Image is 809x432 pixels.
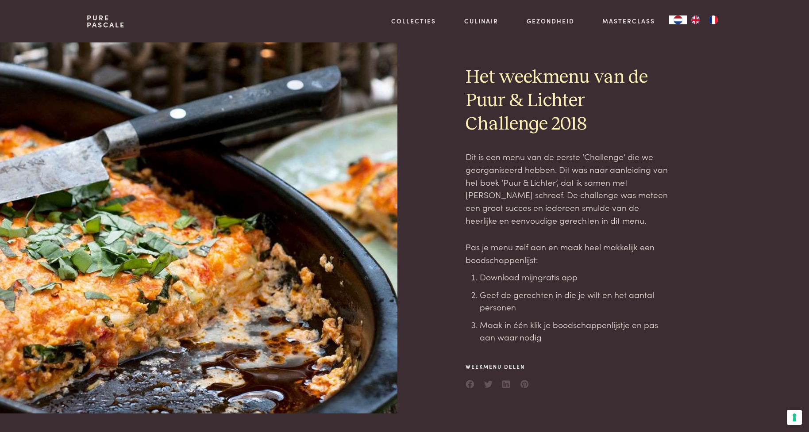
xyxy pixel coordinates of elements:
a: gratis app [538,271,578,283]
div: Language [669,15,687,24]
button: Uw voorkeuren voor toestemming voor trackingtechnologieën [787,410,802,425]
a: FR [705,15,722,24]
a: EN [687,15,705,24]
ul: Language list [687,15,722,24]
a: PurePascale [87,14,125,28]
a: Collecties [391,16,436,26]
aside: Language selected: Nederlands [669,15,722,24]
a: Culinair [464,16,498,26]
p: Pas je menu zelf aan en maak heel makkelijk een boodschappenlijst: [466,241,668,266]
li: Geef de gerechten in die je wilt en het aantal personen [480,288,668,313]
h2: Het weekmenu van de Puur & Lichter Challenge 2018 [466,66,668,136]
a: Gezondheid [527,16,574,26]
li: Maak in één klik je boodschappenlijstje en pas aan waar nodig [480,318,668,344]
p: Dit is een menu van de eerste ‘Challenge’ die we georganiseerd hebben. Dit was naar aanleiding va... [466,150,668,226]
a: Masterclass [602,16,655,26]
span: Weekmenu delen [466,363,529,371]
li: Download mijn [480,271,668,283]
a: NL [669,15,687,24]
